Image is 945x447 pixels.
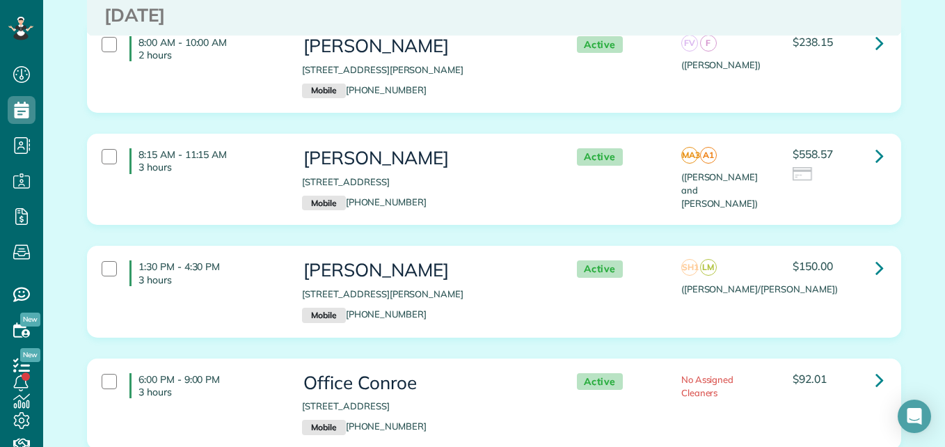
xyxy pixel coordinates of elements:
[20,348,40,362] span: New
[129,36,281,61] h4: 8:00 AM - 10:00 AM
[302,420,345,435] small: Mobile
[129,148,281,173] h4: 8:15 AM - 11:15 AM
[577,373,623,391] span: Active
[681,259,698,276] span: SH1
[577,260,623,278] span: Active
[302,148,548,168] h3: [PERSON_NAME]
[700,35,717,52] span: F
[302,288,548,301] p: [STREET_ADDRESS][PERSON_NAME]
[20,313,40,327] span: New
[793,35,833,49] span: $238.15
[577,148,623,166] span: Active
[700,259,717,276] span: LM
[302,84,427,95] a: Mobile[PHONE_NUMBER]
[138,49,281,61] p: 2 hours
[138,161,281,173] p: 3 hours
[577,36,623,54] span: Active
[681,283,838,295] span: ([PERSON_NAME]/[PERSON_NAME])
[681,35,698,52] span: FV
[129,260,281,285] h4: 1:30 PM - 4:30 PM
[681,171,758,209] span: ([PERSON_NAME] and [PERSON_NAME])
[302,84,345,99] small: Mobile
[793,147,833,161] span: $558.57
[302,36,548,56] h3: [PERSON_NAME]
[302,196,427,207] a: Mobile[PHONE_NUMBER]
[302,175,548,189] p: [STREET_ADDRESS]
[793,167,813,182] img: icon_credit_card_neutral-3d9a980bd25ce6dbb0f2033d7200983694762465c175678fcbc2d8f4bc43548e.png
[138,386,281,398] p: 3 hours
[700,147,717,164] span: A1
[302,63,548,77] p: [STREET_ADDRESS][PERSON_NAME]
[681,374,734,398] span: No Assigned Cleaners
[302,308,427,320] a: Mobile[PHONE_NUMBER]
[302,373,548,393] h3: Office Conroe
[793,372,827,386] span: $92.01
[793,259,833,273] span: $150.00
[302,421,427,432] a: Mobile[PHONE_NUMBER]
[681,147,698,164] span: MA3
[138,274,281,286] p: 3 hours
[302,196,345,211] small: Mobile
[681,59,761,70] span: ([PERSON_NAME])
[898,400,931,433] div: Open Intercom Messenger
[129,373,281,398] h4: 6:00 PM - 9:00 PM
[302,308,345,323] small: Mobile
[302,400,548,413] p: [STREET_ADDRESS]
[104,6,884,26] h3: [DATE]
[302,260,548,281] h3: [PERSON_NAME]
